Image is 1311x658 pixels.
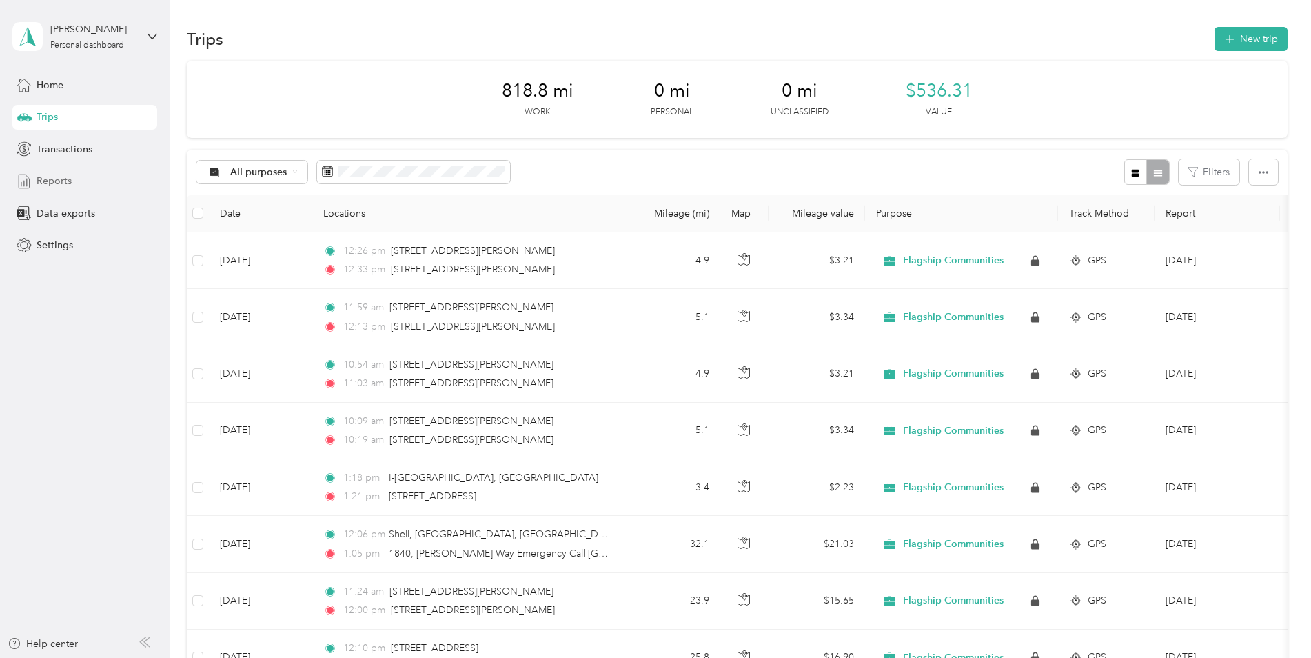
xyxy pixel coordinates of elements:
th: Mileage value [769,195,865,232]
span: 10:54 am [343,357,384,372]
td: $3.21 [769,346,865,403]
td: $2.23 [769,459,865,516]
span: [STREET_ADDRESS][PERSON_NAME] [389,377,553,389]
span: Flagship Communities [903,481,1004,494]
td: 32.1 [629,516,720,572]
td: [DATE] [209,346,312,403]
p: Personal [651,106,693,119]
span: GPS [1088,537,1106,552]
span: Trips [37,110,58,124]
span: 11:03 am [343,376,384,391]
span: [STREET_ADDRESS] [391,642,478,654]
span: [STREET_ADDRESS][PERSON_NAME] [389,301,553,313]
th: Purpose [865,195,1058,232]
td: Sep 2025 [1155,346,1280,403]
td: Sep 2025 [1155,516,1280,572]
td: 23.9 [629,573,720,630]
span: [STREET_ADDRESS][PERSON_NAME] [391,604,555,616]
span: GPS [1088,253,1106,268]
span: 12:06 pm [343,527,383,542]
span: Flagship Communities [903,425,1004,437]
span: 12:33 pm [343,262,385,277]
td: $3.21 [769,232,865,289]
span: Settings [37,238,73,252]
span: $536.31 [906,80,973,102]
td: 4.9 [629,232,720,289]
p: Value [926,106,952,119]
td: 4.9 [629,346,720,403]
span: 11:24 am [343,584,384,599]
td: $21.03 [769,516,865,572]
td: Sep 2025 [1155,573,1280,630]
td: 5.1 [629,289,720,346]
span: Transactions [37,142,92,157]
td: Sep 2025 [1155,459,1280,516]
span: GPS [1088,366,1106,381]
td: $3.34 [769,403,865,459]
span: GPS [1088,593,1106,608]
span: Flagship Communities [903,255,1004,267]
span: 12:13 pm [343,319,385,335]
button: Filters [1179,159,1239,185]
span: [STREET_ADDRESS][PERSON_NAME] [389,359,553,370]
td: Sep 2025 [1155,403,1280,459]
span: 1:18 pm [343,470,383,486]
span: [STREET_ADDRESS][PERSON_NAME] [389,586,553,597]
p: Unclassified [771,106,829,119]
span: 12:10 pm [343,641,385,656]
span: [STREET_ADDRESS][PERSON_NAME] [389,434,553,446]
span: 12:00 pm [343,603,385,618]
th: Locations [312,195,629,232]
iframe: Everlance-gr Chat Button Frame [1234,581,1311,658]
td: [DATE] [209,459,312,516]
td: [DATE] [209,232,312,289]
button: New trip [1215,27,1288,51]
span: 12:26 pm [343,243,385,259]
td: [DATE] [209,516,312,572]
td: 5.1 [629,403,720,459]
span: Flagship Communities [903,311,1004,323]
span: 10:19 am [343,432,384,448]
th: Map [720,195,769,232]
button: Help center [8,637,78,651]
td: [DATE] [209,573,312,630]
span: [STREET_ADDRESS][PERSON_NAME] [389,415,553,427]
th: Report [1155,195,1280,232]
span: Flagship Communities [903,538,1004,550]
td: [DATE] [209,289,312,346]
div: Personal dashboard [50,41,124,50]
span: GPS [1088,480,1106,495]
span: 11:59 am [343,300,384,315]
span: 1:21 pm [343,489,383,504]
td: [DATE] [209,403,312,459]
span: GPS [1088,310,1106,325]
span: 1840, [PERSON_NAME] Way Emergency Call [GEOGRAPHIC_DATA][PERSON_NAME][US_STATE], [GEOGRAPHIC_DATA] [389,548,919,559]
span: 1:05 pm [343,546,383,561]
span: [STREET_ADDRESS] [389,490,476,502]
span: Home [37,78,63,92]
th: Mileage (mi) [629,195,720,232]
span: All purposes [230,168,287,177]
span: Reports [37,174,72,188]
span: GPS [1088,423,1106,438]
span: 10:09 am [343,414,384,429]
span: Data exports [37,206,95,221]
span: [STREET_ADDRESS][PERSON_NAME] [391,245,555,257]
div: [PERSON_NAME] [50,22,136,37]
th: Date [209,195,312,232]
span: Flagship Communities [903,595,1004,607]
p: Work [525,106,550,119]
td: Sep 2025 [1155,289,1280,346]
td: Sep 2025 [1155,232,1280,289]
span: I-[GEOGRAPHIC_DATA], [GEOGRAPHIC_DATA] [389,472,598,483]
span: [STREET_ADDRESS][PERSON_NAME] [391,263,555,275]
td: $15.65 [769,573,865,630]
h1: Trips [187,32,223,46]
span: 0 mi [782,80,817,102]
span: 818.8 mi [502,80,573,102]
td: 3.4 [629,459,720,516]
span: [STREET_ADDRESS][PERSON_NAME] [391,321,555,332]
span: Flagship Communities [903,368,1004,380]
th: Track Method [1058,195,1155,232]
